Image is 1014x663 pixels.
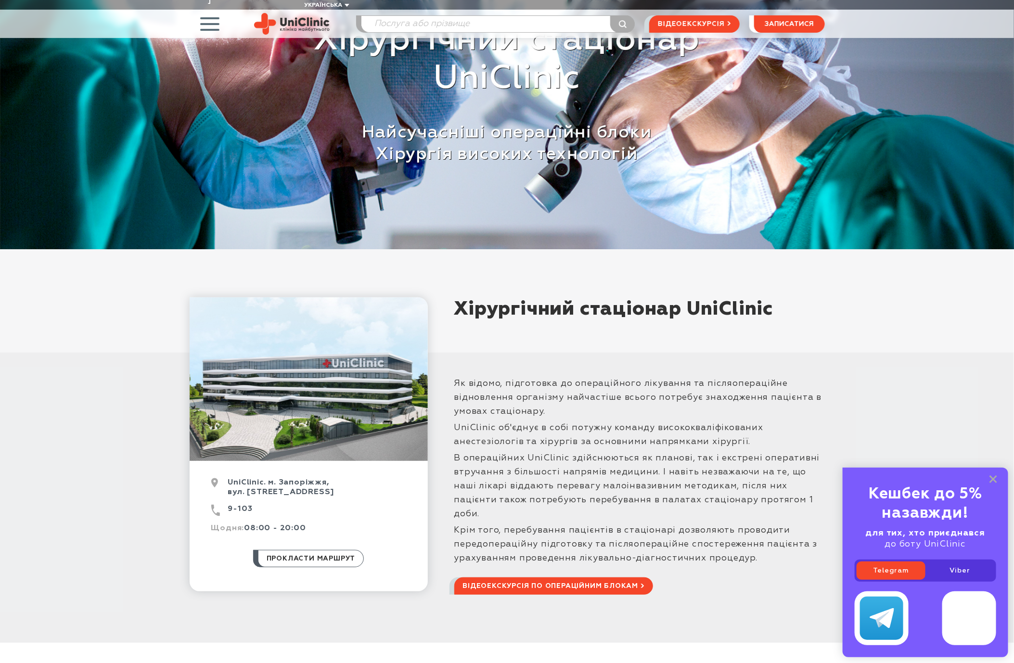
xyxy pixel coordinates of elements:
a: відеоекскурсія [649,15,739,33]
span: Крім того, перебування пацієнтів в стаціонарі дозволяють проводити передопераційну підготовку та ... [454,526,818,562]
a: прокласти маршрут [253,550,364,567]
span: записатися [765,21,814,27]
h1: Хірургічний стаціонар UniClinic [454,297,825,365]
a: Відеоекскурсія по операційним блокам [454,577,654,595]
a: Viber [925,561,994,580]
button: Українська [302,2,349,9]
div: 08:00 - 20:00 [211,523,406,540]
span: UniClinic об'єднує в собі потужну команду висококваліфікованих анестезіологів та хірургів за осно... [454,423,764,446]
input: Послуга або прізвище [361,16,635,32]
div: UniClinic. м. Запоріжжя, вул. [STREET_ADDRESS] [211,478,406,504]
a: 9-103 [228,504,253,516]
span: відеоекскурсія [658,16,724,32]
span: Щодня: [211,524,244,532]
a: Telegram [857,561,925,580]
span: Українська [304,2,342,8]
div: до боту UniClinic [855,528,996,550]
span: Відеоекскурсія по операційним блокам [463,578,639,594]
button: записатися [754,15,825,33]
div: Кешбек до 5% назавжди! [855,484,996,523]
b: для тих, хто приєднався [866,529,985,537]
img: Uniclinic [254,13,330,35]
span: Як відомо, підготовка до операційного лікування та післяопераційне відновлення організму найчасті... [454,379,822,416]
p: Найсучасніші операційні блоки Хірургія високих технологій [197,122,818,166]
span: В операційних UniClinic здійснюються як планові, так і екстрені оперативні втручання з більшості ... [454,454,820,518]
span: прокласти маршрут [267,550,356,567]
p: Хірургічний стаціонар UniClinic [197,21,818,98]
